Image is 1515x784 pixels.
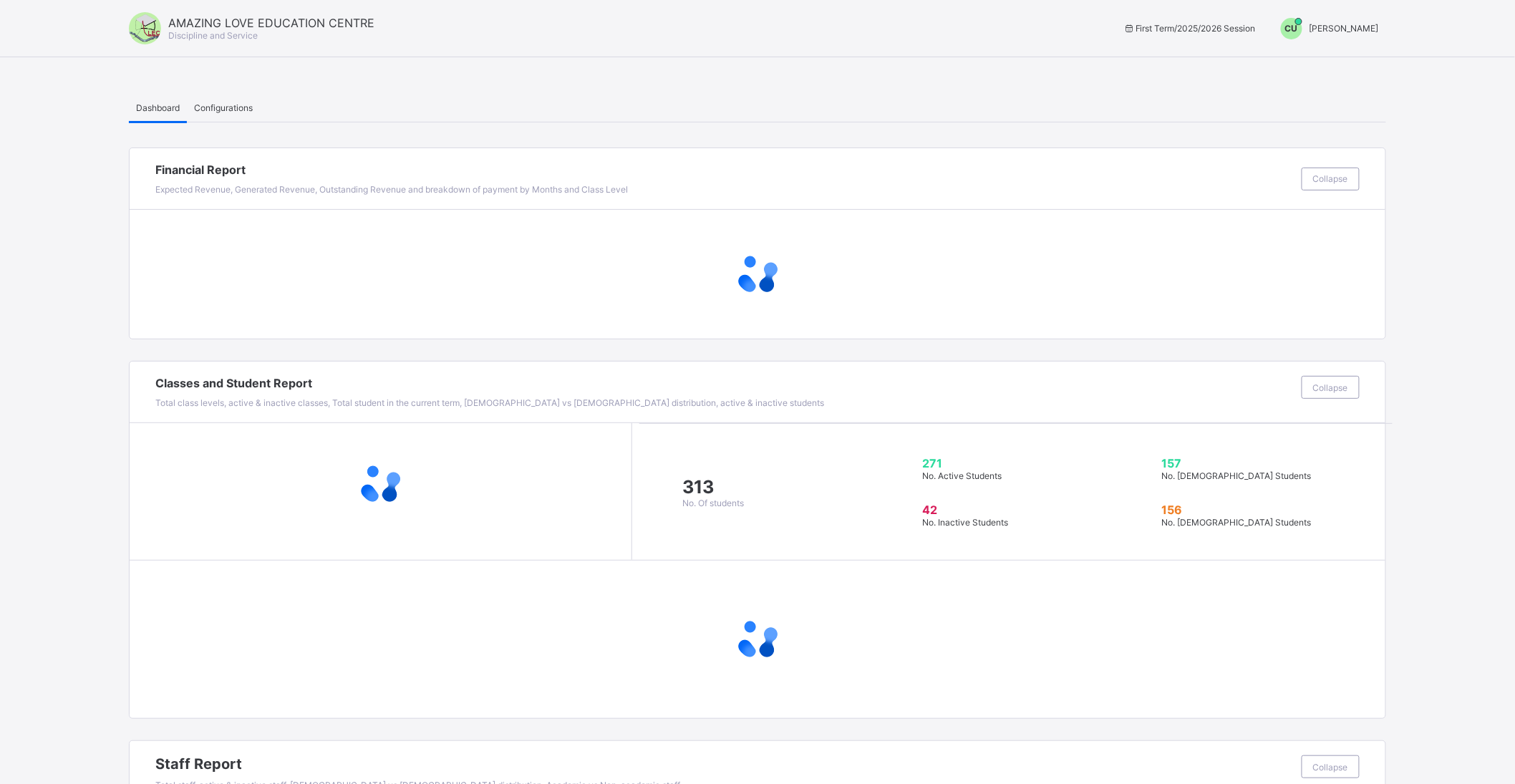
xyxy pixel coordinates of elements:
span: No. Inactive Students [922,517,1008,528]
span: CU [1285,23,1298,34]
span: Collapse [1313,173,1348,184]
span: Discipline and Service [168,30,258,41]
span: No. Of students [683,498,745,508]
span: [PERSON_NAME] [1310,23,1379,34]
span: Expected Revenue, Generated Revenue, Outstanding Revenue and breakdown of payment by Months and C... [155,184,628,195]
span: Total class levels, active & inactive classes, Total student in the current term, [DEMOGRAPHIC_DA... [155,397,824,408]
span: Staff Report [155,755,1294,773]
span: No. [DEMOGRAPHIC_DATA] Students [1162,517,1312,528]
span: No. [DEMOGRAPHIC_DATA] Students [1162,470,1312,481]
span: 156 [1162,503,1355,517]
span: Collapse [1313,382,1348,393]
span: 271 [922,456,1117,470]
span: 42 [922,503,1117,517]
span: Dashboard [136,102,180,113]
span: Financial Report [155,163,1294,177]
span: Collapse [1313,762,1348,773]
span: session/term information [1123,23,1256,34]
span: Configurations [194,102,253,113]
span: 313 [683,476,745,498]
span: Classes and Student Report [155,376,1294,390]
span: AMAZING LOVE EDUCATION CENTRE [168,16,374,30]
span: 157 [1162,456,1355,470]
span: No. Active Students [922,470,1002,481]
